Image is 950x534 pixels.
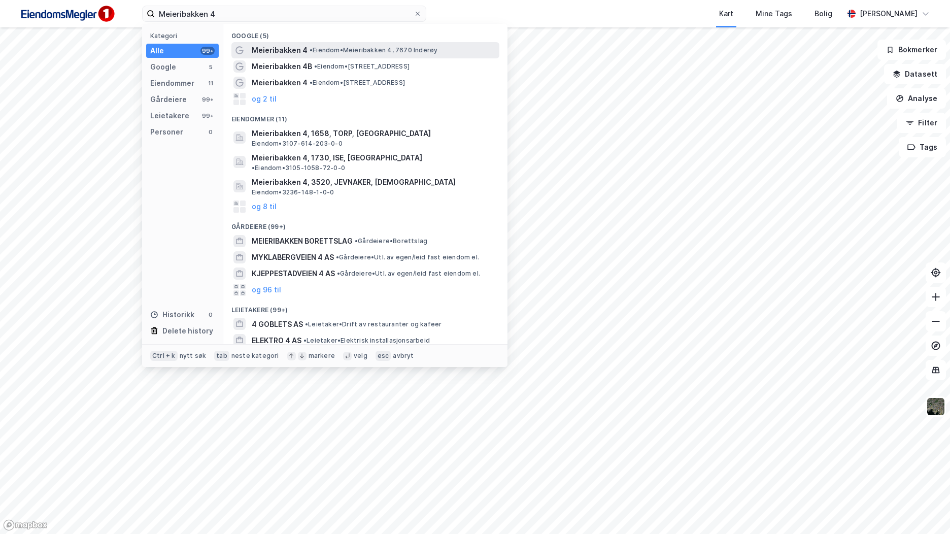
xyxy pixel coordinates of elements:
span: Meieribakken 4, 1730, ISE, [GEOGRAPHIC_DATA] [252,152,422,164]
span: • [310,46,313,54]
div: Gårdeiere (99+) [223,215,507,233]
div: Gårdeiere [150,93,187,106]
span: • [314,62,317,70]
div: 99+ [200,95,215,104]
div: Leietakere [150,110,189,122]
div: Kategori [150,32,219,40]
span: • [355,237,358,245]
div: 0 [207,128,215,136]
img: F4PB6Px+NJ5v8B7XTbfpPpyloAAAAASUVORK5CYII= [16,3,118,25]
div: 99+ [200,47,215,55]
input: Søk på adresse, matrikkel, gårdeiere, leietakere eller personer [155,6,414,21]
span: Meieribakken 4, 1658, TORP, [GEOGRAPHIC_DATA] [252,127,495,140]
div: nytt søk [180,352,207,360]
div: Alle [150,45,164,57]
span: Meieribakken 4B [252,60,312,73]
div: Personer [150,126,183,138]
div: Delete history [162,325,213,337]
span: Meieribakken 4, 3520, JEVNAKER, [DEMOGRAPHIC_DATA] [252,176,495,188]
button: Bokmerker [877,40,946,60]
div: markere [309,352,335,360]
a: Mapbox homepage [3,519,48,531]
button: Datasett [884,64,946,84]
span: KJEPPESTADVEIEN 4 AS [252,268,335,280]
button: og 2 til [252,93,277,105]
span: Gårdeiere • Borettslag [355,237,427,245]
span: Leietaker • Elektrisk installasjonsarbeid [303,337,430,345]
div: Ctrl + k [150,351,178,361]
span: • [337,270,340,277]
div: Eiendommer [150,77,194,89]
span: 4 GOBLETS AS [252,318,303,330]
span: Meieribakken 4 [252,77,308,89]
div: [PERSON_NAME] [860,8,918,20]
div: Google [150,61,176,73]
div: Eiendommer (11) [223,107,507,125]
div: 5 [207,63,215,71]
button: og 96 til [252,284,281,296]
div: esc [376,351,391,361]
div: avbryt [393,352,414,360]
span: • [303,337,307,344]
span: • [310,79,313,86]
div: Historikk [150,309,194,321]
span: Eiendom • 3236-148-1-0-0 [252,188,334,196]
div: 0 [207,311,215,319]
div: tab [214,351,229,361]
div: velg [354,352,367,360]
span: • [305,320,308,328]
button: Tags [899,137,946,157]
button: og 8 til [252,201,277,213]
span: Eiendom • 3107-614-203-0-0 [252,140,343,148]
div: 11 [207,79,215,87]
button: Analyse [887,88,946,109]
span: • [252,164,255,172]
span: MYKLABERGVEIEN 4 AS [252,251,334,263]
button: Filter [897,113,946,133]
span: Leietaker • Drift av restauranter og kafeer [305,320,442,328]
span: Gårdeiere • Utl. av egen/leid fast eiendom el. [336,253,479,261]
img: 9k= [926,397,945,416]
div: Google (5) [223,24,507,42]
div: 99+ [200,112,215,120]
iframe: Chat Widget [899,485,950,534]
div: Mine Tags [756,8,792,20]
div: neste kategori [231,352,279,360]
span: Meieribakken 4 [252,44,308,56]
div: Kart [719,8,733,20]
span: Eiendom • [STREET_ADDRESS] [314,62,410,71]
div: Bolig [815,8,832,20]
span: MEIERIBAKKEN BORETTSLAG [252,235,353,247]
span: ELEKTRO 4 AS [252,335,301,347]
span: Gårdeiere • Utl. av egen/leid fast eiendom el. [337,270,480,278]
div: Leietakere (99+) [223,298,507,316]
span: • [336,253,339,261]
div: Kontrollprogram for chat [899,485,950,534]
span: Eiendom • 3105-1058-72-0-0 [252,164,345,172]
span: Eiendom • [STREET_ADDRESS] [310,79,405,87]
span: Eiendom • Meieribakken 4, 7670 Inderøy [310,46,437,54]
